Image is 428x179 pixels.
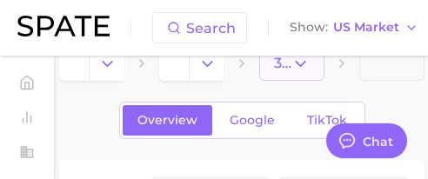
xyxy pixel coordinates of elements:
[292,105,362,136] a: TikTok
[59,46,89,81] a: 1. beauty
[274,56,291,71] span: 3. Subcategory
[17,16,110,36] img: SPATE
[307,113,347,128] span: TikTok
[186,20,236,36] span: Search
[230,113,275,128] span: Google
[259,46,324,81] button: 3. Subcategory
[285,17,423,39] button: ShowUS Market
[137,113,197,128] span: Overview
[123,105,212,136] a: Overview
[164,13,167,43] input: Search here for a brand, industry, or ingredient
[189,46,226,81] button: Change Category
[333,23,399,32] span: US Market
[215,105,290,136] a: Google
[159,46,189,81] a: 2. hair
[290,23,328,32] span: Show
[89,46,126,81] button: Change Category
